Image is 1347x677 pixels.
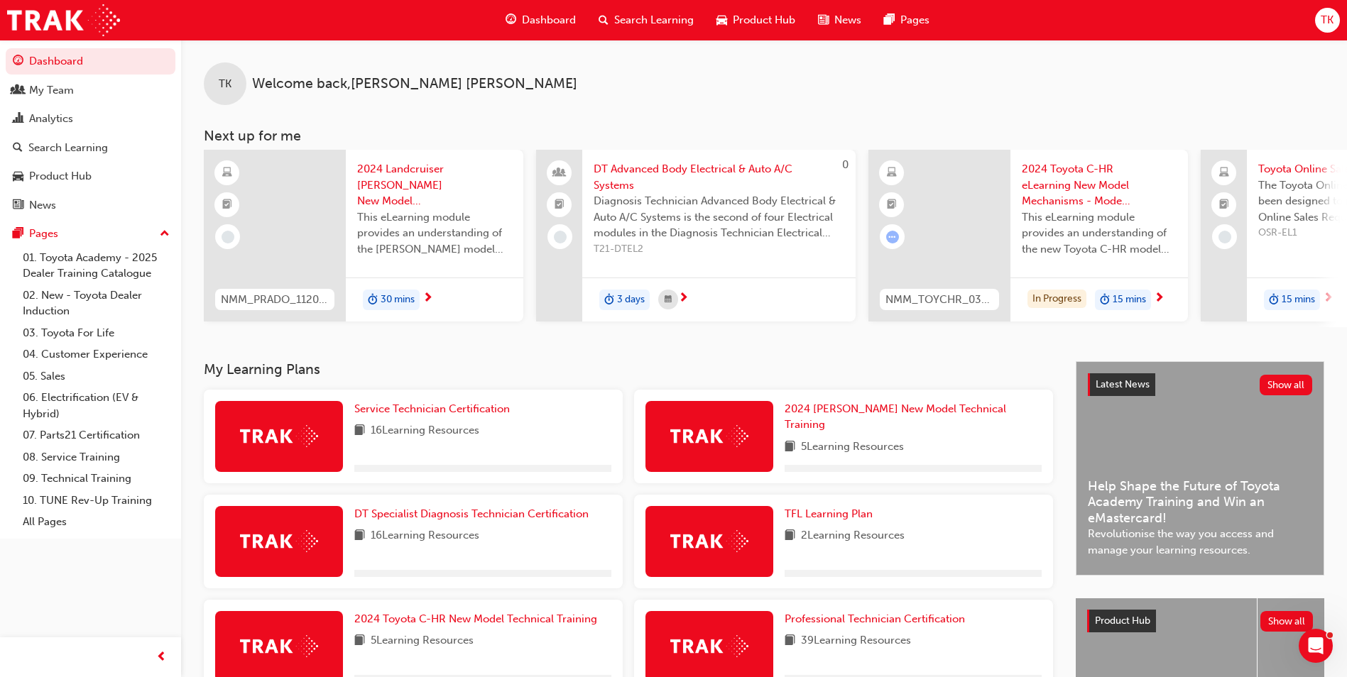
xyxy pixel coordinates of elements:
button: TK [1315,8,1340,33]
a: pages-iconPages [873,6,941,35]
span: 2024 Landcruiser [PERSON_NAME] New Model Mechanisms - Model Outline 1 [357,161,512,209]
span: learningRecordVerb_NONE-icon [222,231,234,243]
span: 15 mins [1113,292,1146,308]
span: 5 Learning Resources [371,632,474,650]
h3: Next up for me [181,128,1347,144]
span: book-icon [354,632,365,650]
span: NMM_PRADO_112024_MODULE_1 [221,292,329,308]
button: Show all [1260,611,1314,632]
span: book-icon [785,527,795,545]
span: Product Hub [733,12,795,28]
a: Analytics [6,106,175,132]
img: Trak [670,425,748,447]
span: News [834,12,861,28]
button: DashboardMy TeamAnalyticsSearch LearningProduct HubNews [6,45,175,221]
span: TK [219,76,231,92]
span: TFL Learning Plan [785,507,873,520]
span: Search Learning [614,12,694,28]
span: 30 mins [381,292,415,308]
a: 09. Technical Training [17,468,175,490]
span: Welcome back , [PERSON_NAME] [PERSON_NAME] [252,76,577,92]
span: car-icon [13,170,23,183]
a: guage-iconDashboard [494,6,587,35]
span: Service Technician Certification [354,402,510,415]
span: booktick-icon [887,196,897,214]
span: duration-icon [1100,291,1110,309]
a: news-iconNews [807,6,873,35]
a: search-iconSearch Learning [587,6,705,35]
a: 08. Service Training [17,446,175,468]
img: Trak [240,530,318,552]
span: laptop-icon [1219,164,1229,182]
a: 02. New - Toyota Dealer Induction [17,285,175,322]
span: 5 Learning Resources [801,439,904,456]
a: Product Hub [6,163,175,189]
a: car-iconProduct Hub [705,6,807,35]
button: Show all [1260,375,1313,395]
span: learningResourceType_ELEARNING-icon [887,164,897,182]
span: book-icon [354,422,365,440]
span: 15 mins [1282,292,1315,308]
a: Latest NewsShow allHelp Shape the Future of Toyota Academy Training and Win an eMastercard!Revolu... [1076,361,1324,576]
div: My Team [29,82,74,99]
div: Search Learning [28,140,108,156]
button: Pages [6,221,175,247]
span: 16 Learning Resources [371,527,479,545]
div: In Progress [1027,290,1086,309]
span: DT Specialist Diagnosis Technician Certification [354,507,589,520]
a: DT Specialist Diagnosis Technician Certification [354,506,594,522]
iframe: Intercom live chat [1299,629,1333,663]
a: Service Technician Certification [354,401,516,417]
a: 2024 Toyota C-HR New Model Technical Training [354,611,603,627]
span: next-icon [678,292,689,305]
span: 0 [842,158,849,171]
span: learningRecordVerb_NONE-icon [554,231,567,243]
a: Professional Technician Certification [785,611,971,627]
span: Revolutionise the way you access and manage your learning resources. [1088,526,1312,558]
span: book-icon [785,439,795,456]
span: search-icon [599,11,609,29]
span: calendar-icon [665,291,672,309]
a: NMM_PRADO_112024_MODULE_12024 Landcruiser [PERSON_NAME] New Model Mechanisms - Model Outline 1Thi... [204,150,523,321]
img: Trak [7,4,120,36]
img: Trak [240,425,318,447]
span: booktick-icon [555,196,565,214]
span: NMM_TOYCHR_032024_MODULE_1 [885,292,993,308]
a: TFL Learning Plan [785,506,878,522]
img: Trak [240,635,318,657]
span: 2024 [PERSON_NAME] New Model Technical Training [785,402,1006,431]
span: learningRecordVerb_NONE-icon [1218,231,1231,243]
div: Product Hub [29,168,92,185]
span: prev-icon [156,649,167,666]
span: 39 Learning Resources [801,632,911,650]
span: Diagnosis Technician Advanced Body Electrical & Auto A/C Systems is the second of four Electrical... [594,193,844,241]
a: Latest NewsShow all [1088,373,1312,396]
span: people-icon [555,164,565,182]
a: News [6,192,175,219]
span: duration-icon [368,291,378,309]
img: Trak [670,530,748,552]
img: Trak [670,635,748,657]
a: 0DT Advanced Body Electrical & Auto A/C SystemsDiagnosis Technician Advanced Body Electrical & Au... [536,150,856,321]
span: next-icon [1323,292,1334,305]
span: people-icon [13,84,23,97]
span: Latest News [1096,378,1150,390]
a: 06. Electrification (EV & Hybrid) [17,387,175,424]
span: book-icon [354,527,365,545]
a: 04. Customer Experience [17,343,175,365]
span: guage-icon [506,11,516,29]
span: This eLearning module provides an understanding of the [PERSON_NAME] model line-up and its Katash... [357,209,512,258]
span: DT Advanced Body Electrical & Auto A/C Systems [594,161,844,193]
a: Dashboard [6,48,175,75]
a: Product HubShow all [1087,610,1313,632]
div: Analytics [29,111,73,127]
a: All Pages [17,511,175,533]
span: chart-icon [13,113,23,126]
span: learningResourceType_ELEARNING-icon [222,164,232,182]
span: 2024 Toyota C-HR New Model Technical Training [354,612,597,625]
span: 16 Learning Resources [371,422,479,440]
span: Pages [900,12,929,28]
a: Search Learning [6,135,175,161]
span: learningRecordVerb_ATTEMPT-icon [886,231,899,243]
a: 01. Toyota Academy - 2025 Dealer Training Catalogue [17,247,175,285]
